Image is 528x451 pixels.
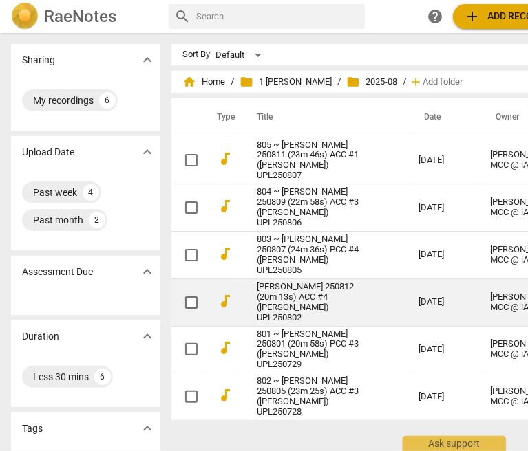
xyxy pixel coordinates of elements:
span: audiotrack [217,198,233,214]
a: 805 ~ [PERSON_NAME] 250811 (23m 46s) ACC #1 ([PERSON_NAME]) UPL250807 [257,140,370,181]
th: Type [206,98,240,137]
a: 802 ~ [PERSON_NAME] 250805 (23m 25s) ACC #3 ([PERSON_NAME]) UPL250728 [257,376,370,417]
a: Help [423,4,447,29]
span: search [174,8,191,25]
span: folder [346,75,360,89]
span: Home [182,75,225,89]
button: Show more [137,142,158,162]
a: [PERSON_NAME] 250812 (20m 13s) ACC #4 ([PERSON_NAME]) UPL250802 [257,282,370,323]
span: 1 [PERSON_NAME] [240,75,332,89]
button: Show more [137,326,158,346]
span: expand_more [139,144,156,160]
span: audiotrack [217,387,233,404]
div: 2 [89,212,105,228]
div: Less 30 mins [33,370,89,384]
img: Logo [11,3,39,30]
td: [DATE] [408,326,480,373]
p: Assessment Due [22,265,93,279]
span: / [337,77,341,87]
span: audiotrack [217,293,233,309]
a: 804 ~ [PERSON_NAME] 250809 (22m 58s) ACC #3 ([PERSON_NAME]) UPL250806 [257,187,370,228]
p: Sharing [22,53,55,67]
span: / [231,77,234,87]
div: 6 [99,92,116,109]
span: audiotrack [217,245,233,262]
span: home [182,75,196,89]
div: Past week [33,186,77,199]
input: Search [196,5,359,27]
p: Duration [22,329,59,344]
span: / [403,77,406,87]
span: audiotrack [217,340,233,356]
button: Show more [137,418,158,439]
td: [DATE] [408,278,480,326]
div: 6 [94,368,111,385]
a: 803 ~ [PERSON_NAME] 250807 (24m 36s) PCC #4 ([PERSON_NAME]) UPL250805 [257,234,370,276]
span: Add folder [423,77,463,87]
p: Upload Date [22,145,74,159]
th: Title [240,98,408,137]
div: My recordings [33,93,94,107]
span: expand_more [139,52,156,68]
a: 801 ~ [PERSON_NAME] 250801 (20m 58s) PCC #3 ([PERSON_NAME]) UPL250729 [257,329,370,371]
td: [DATE] [408,232,480,279]
p: Tags [22,421,43,436]
span: add [464,8,481,25]
a: LogoRaeNotes [11,3,158,30]
td: [DATE] [408,373,480,421]
div: Sort By [182,49,210,60]
button: Show more [137,49,158,70]
span: expand_more [139,328,156,344]
div: 4 [83,184,99,201]
div: Default [215,44,266,66]
td: [DATE] [408,137,480,184]
span: add [409,75,423,89]
th: Date [408,98,480,137]
span: help [427,8,443,25]
h2: RaeNotes [44,7,116,26]
button: Show more [137,261,158,282]
span: 2025-08 [346,75,397,89]
span: expand_more [139,263,156,280]
div: Past month [33,213,83,227]
span: folder [240,75,253,89]
td: [DATE] [408,184,480,232]
div: Ask support [403,436,506,451]
span: expand_more [139,420,156,437]
span: audiotrack [217,151,233,167]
